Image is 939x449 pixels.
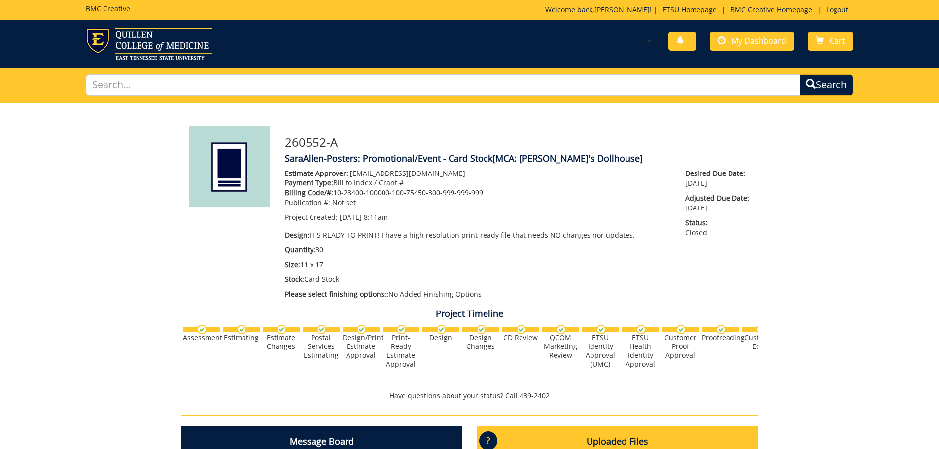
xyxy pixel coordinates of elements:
[462,333,499,351] div: Design Changes
[285,260,671,270] p: 11 x 17
[285,289,388,299] span: Please select finishing options::
[685,218,750,228] span: Status:
[502,333,539,342] div: CD Review
[685,193,750,203] span: Adjusted Due Date:
[662,333,699,360] div: Customer Proof Approval
[517,325,526,334] img: checkmark
[197,325,207,334] img: checkmark
[742,333,779,351] div: Customer Edits
[285,169,671,178] p: [EMAIL_ADDRESS][DOMAIN_NAME]
[237,325,246,334] img: checkmark
[285,275,671,284] p: Card Stock
[285,188,333,197] span: Billing Code/#:
[285,188,671,198] p: 10-28400-100000-100-75450-300-999-999-999
[383,333,419,369] div: Print-Ready Estimate Approval
[357,325,366,334] img: checkmark
[303,333,340,360] div: Postal Services Estimating
[716,325,726,334] img: checkmark
[181,391,758,401] p: Have questions about your status? Call 439-2402
[821,5,853,14] a: Logout
[477,325,486,334] img: checkmark
[685,218,750,238] p: Closed
[340,212,388,222] span: [DATE] 8:11am
[636,325,646,334] img: checkmark
[596,325,606,334] img: checkmark
[285,289,671,299] p: No Added Finishing Options
[343,333,380,360] div: Design/Print Estimate Approval
[285,178,333,187] span: Payment Type:
[676,325,686,334] img: checkmark
[277,325,286,334] img: checkmark
[545,5,853,15] p: Welcome back, ! | | |
[285,230,310,240] span: Design:
[332,198,356,207] span: Not set
[594,5,650,14] a: [PERSON_NAME]
[830,35,845,46] span: Cart
[685,169,750,188] p: [DATE]
[317,325,326,334] img: checkmark
[756,325,765,334] img: checkmark
[685,193,750,213] p: [DATE]
[223,333,260,342] div: Estimating
[685,169,750,178] span: Desired Due Date:
[800,74,853,96] button: Search
[183,333,220,342] div: Assessment
[582,333,619,369] div: ETSU Identity Approval (UMC)
[181,309,758,319] h4: Project Timeline
[658,5,722,14] a: ETSU Homepage
[86,74,800,96] input: Search...
[437,325,446,334] img: checkmark
[189,126,270,207] img: Product featured image
[726,5,817,14] a: BMC Creative Homepage
[397,325,406,334] img: checkmark
[556,325,566,334] img: checkmark
[86,5,130,12] h5: BMC Creative
[285,212,338,222] span: Project Created:
[285,178,671,188] p: Bill to Index / Grant #
[285,245,671,255] p: 30
[731,35,786,46] span: My Dashboard
[422,333,459,342] div: Design
[263,333,300,351] div: Estimate Changes
[622,333,659,369] div: ETSU Health Identity Approval
[285,245,315,254] span: Quantity:
[710,32,794,51] a: My Dashboard
[285,260,300,269] span: Size:
[86,28,212,60] img: ETSU logo
[285,230,671,240] p: IT'S READY TO PRINT! I have a high resolution print-ready file that needs NO changes nor updates.
[542,333,579,360] div: QCOM Marketing Review
[492,152,643,164] span: [MCA: [PERSON_NAME]'s Dollhouse]
[285,275,304,284] span: Stock:
[702,333,739,342] div: Proofreading
[285,136,751,149] h3: 260552-A
[285,169,348,178] span: Estimate Approver:
[808,32,853,51] a: Cart
[285,154,751,164] h4: SaraAllen-Posters: Promotional/Event - Card Stock
[285,198,330,207] span: Publication #:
